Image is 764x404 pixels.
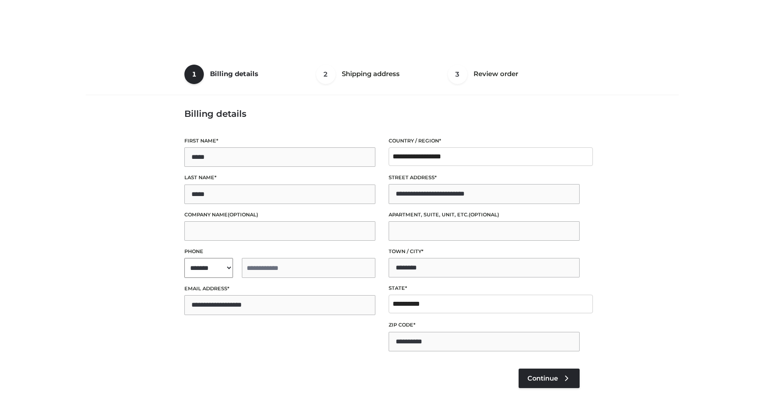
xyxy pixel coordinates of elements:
[389,321,580,329] label: ZIP Code
[184,108,580,119] h3: Billing details
[469,212,499,218] span: (optional)
[316,65,336,84] span: 2
[228,212,258,218] span: (optional)
[184,65,204,84] span: 1
[184,247,375,256] label: Phone
[389,211,580,219] label: Apartment, suite, unit, etc.
[527,374,558,382] span: Continue
[519,369,580,388] a: Continue
[342,69,400,78] span: Shipping address
[210,69,258,78] span: Billing details
[184,137,375,145] label: First name
[184,285,375,293] label: Email address
[448,65,467,84] span: 3
[184,173,375,182] label: Last name
[474,69,518,78] span: Review order
[389,137,580,145] label: Country / Region
[389,173,580,182] label: Street address
[184,211,375,219] label: Company name
[389,284,580,292] label: State
[389,247,580,256] label: Town / City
